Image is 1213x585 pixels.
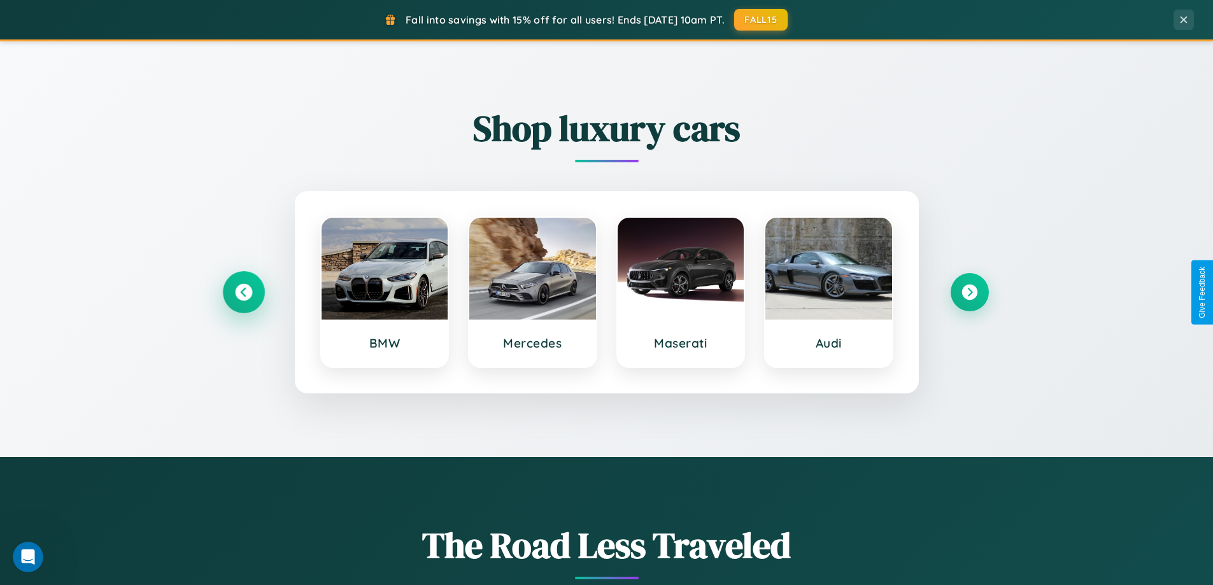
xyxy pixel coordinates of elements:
[406,13,725,26] span: Fall into savings with 15% off for all users! Ends [DATE] 10am PT.
[225,104,989,153] h2: Shop luxury cars
[1198,267,1207,318] div: Give Feedback
[482,335,583,351] h3: Mercedes
[734,9,788,31] button: FALL15
[778,335,879,351] h3: Audi
[630,335,732,351] h3: Maserati
[225,521,989,570] h1: The Road Less Traveled
[13,542,43,572] iframe: Intercom live chat
[334,335,436,351] h3: BMW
